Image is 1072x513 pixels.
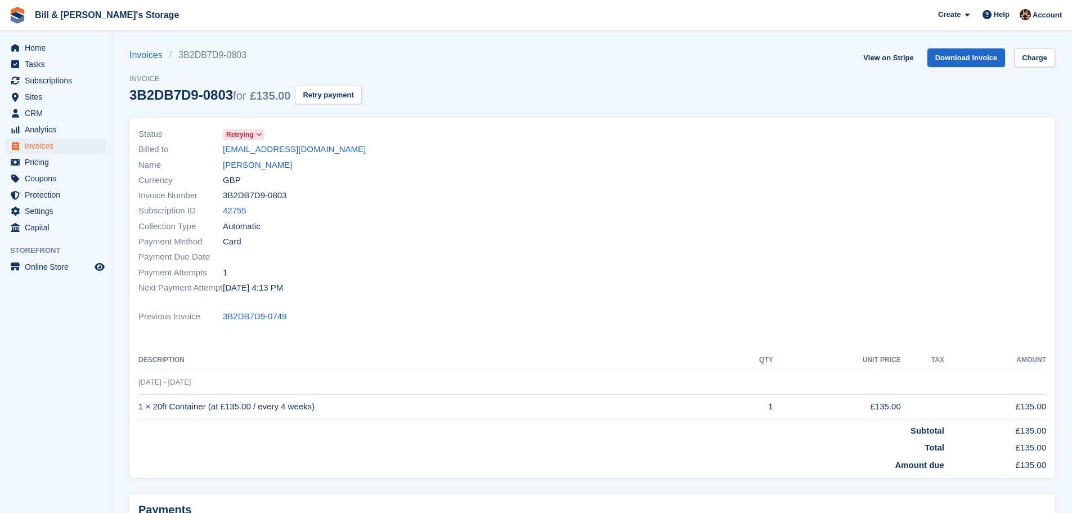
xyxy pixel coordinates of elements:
[6,154,106,170] a: menu
[223,266,227,279] span: 1
[295,86,361,104] button: Retry payment
[6,203,106,219] a: menu
[250,90,290,102] span: £135.00
[6,105,106,121] a: menu
[859,48,918,67] a: View on Stripe
[138,159,223,172] span: Name
[6,171,106,186] a: menu
[773,351,901,369] th: Unit Price
[25,73,92,88] span: Subscriptions
[25,220,92,235] span: Capital
[223,143,366,156] a: [EMAIL_ADDRESS][DOMAIN_NAME]
[25,171,92,186] span: Coupons
[223,220,261,233] span: Automatic
[223,204,246,217] a: 42755
[138,143,223,156] span: Billed to
[6,89,106,105] a: menu
[223,235,241,248] span: Card
[6,40,106,56] a: menu
[726,351,773,369] th: QTY
[138,189,223,202] span: Invoice Number
[925,443,944,452] strong: Total
[1020,9,1031,20] img: Jack Bottesch
[138,174,223,187] span: Currency
[6,73,106,88] a: menu
[9,7,26,24] img: stora-icon-8386f47178a22dfd0bd8f6a31ec36ba5ce8667c1dd55bd0f319d3a0aa187defe.svg
[901,351,944,369] th: Tax
[6,56,106,72] a: menu
[944,454,1046,472] td: £135.00
[138,204,223,217] span: Subscription ID
[895,460,944,470] strong: Amount due
[25,154,92,170] span: Pricing
[226,130,254,140] span: Retrying
[927,48,1006,67] a: Download Invoice
[944,420,1046,437] td: £135.00
[25,259,92,275] span: Online Store
[138,394,726,420] td: 1 × 20ft Container (at £135.00 / every 4 weeks)
[6,220,106,235] a: menu
[129,48,169,62] a: Invoices
[233,90,246,102] span: for
[1033,10,1062,21] span: Account
[223,189,286,202] span: 3B2DB7D9-0803
[138,282,223,295] span: Next Payment Attempt
[138,351,726,369] th: Description
[25,138,92,154] span: Invoices
[138,251,223,264] span: Payment Due Date
[138,378,191,386] span: [DATE] - [DATE]
[6,187,106,203] a: menu
[223,128,264,141] a: Retrying
[6,122,106,137] a: menu
[138,235,223,248] span: Payment Method
[138,310,223,323] span: Previous Invoice
[223,159,292,172] a: [PERSON_NAME]
[944,394,1046,420] td: £135.00
[726,394,773,420] td: 1
[129,87,290,102] div: 3B2DB7D9-0803
[129,73,362,84] span: Invoice
[30,6,183,24] a: Bill & [PERSON_NAME]'s Storage
[1014,48,1055,67] a: Charge
[6,259,106,275] a: menu
[25,40,92,56] span: Home
[994,9,1010,20] span: Help
[25,187,92,203] span: Protection
[25,122,92,137] span: Analytics
[223,174,241,187] span: GBP
[10,245,112,256] span: Storefront
[223,282,283,295] time: 2025-08-30 15:13:45 UTC
[6,138,106,154] a: menu
[938,9,961,20] span: Create
[129,48,362,62] nav: breadcrumbs
[25,56,92,72] span: Tasks
[773,394,901,420] td: £135.00
[138,266,223,279] span: Payment Attempts
[944,437,1046,454] td: £135.00
[25,203,92,219] span: Settings
[223,310,286,323] a: 3B2DB7D9-0749
[944,351,1046,369] th: Amount
[138,128,223,141] span: Status
[910,426,944,435] strong: Subtotal
[25,89,92,105] span: Sites
[138,220,223,233] span: Collection Type
[25,105,92,121] span: CRM
[93,260,106,274] a: Preview store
